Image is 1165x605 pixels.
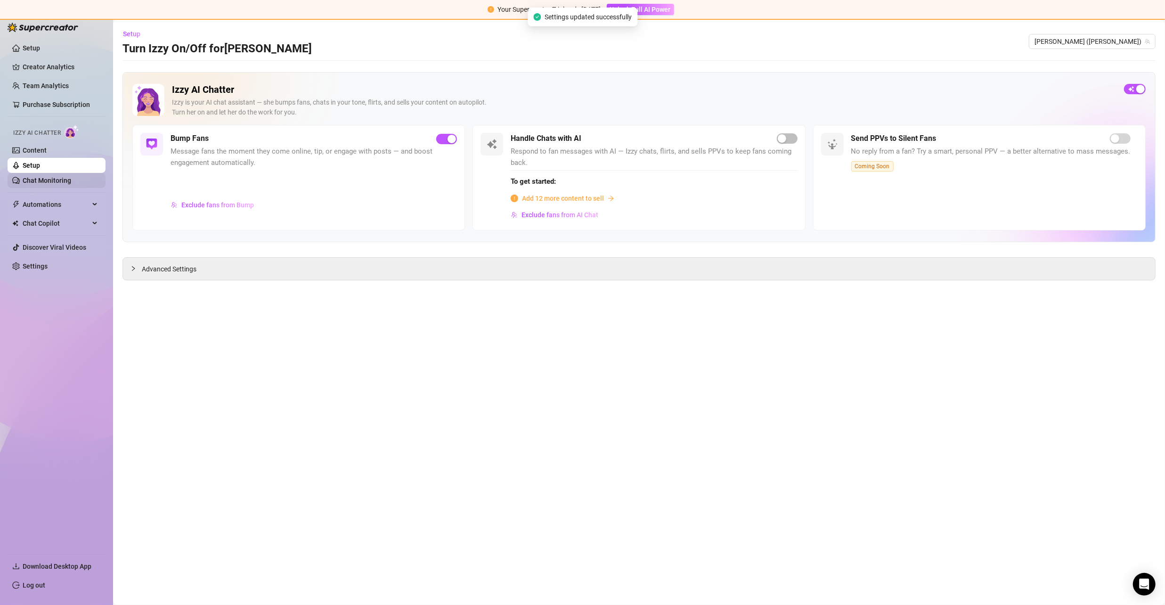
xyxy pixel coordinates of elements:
span: Automations [23,197,90,212]
span: Settings updated successfully [545,12,632,22]
a: Setup [23,162,40,169]
button: Unlock Full AI Power [607,4,674,15]
a: Discover Viral Videos [23,244,86,251]
span: Your Supercreator Trial ends [DATE]. [498,6,603,13]
span: thunderbolt [12,201,20,208]
span: Natasha (natashanixx) [1035,34,1150,49]
a: Log out [23,581,45,589]
div: collapsed [130,263,142,274]
span: Setup [123,30,140,38]
img: svg%3e [486,139,497,150]
img: Chat Copilot [12,220,18,227]
a: Chat Monitoring [23,177,71,184]
img: svg%3e [146,139,157,150]
span: Exclude fans from AI Chat [521,211,598,219]
a: Unlock Full AI Power [607,6,674,13]
img: svg%3e [511,212,518,218]
button: Exclude fans from Bump [171,197,254,213]
img: svg%3e [827,139,838,150]
span: Izzy AI Chatter [13,129,61,138]
span: Respond to fan messages with AI — Izzy chats, flirts, and sells PPVs to keep fans coming back. [511,146,797,168]
button: Setup [122,26,148,41]
span: Advanced Settings [142,264,196,274]
div: Izzy is your AI chat assistant — she bumps fans, chats in your tone, flirts, and sells your conte... [172,98,1116,117]
span: Add 12 more content to sell [522,193,604,204]
span: exclamation-circle [488,6,494,13]
div: Open Intercom Messenger [1133,573,1156,596]
span: Download Desktop App [23,563,91,570]
strong: To get started: [511,177,556,186]
span: info-circle [511,195,518,202]
a: Settings [23,262,48,270]
h3: Turn Izzy On/Off for [PERSON_NAME] [122,41,312,57]
span: arrow-right [608,195,614,202]
span: check-circle [533,13,541,21]
span: Chat Copilot [23,216,90,231]
span: Message fans the moment they come online, tip, or engage with posts — and boost engagement automa... [171,146,457,168]
span: collapsed [130,266,136,271]
img: Izzy AI Chatter [132,84,164,116]
a: Team Analytics [23,82,69,90]
span: Exclude fans from Bump [181,201,254,209]
a: Setup [23,44,40,52]
img: svg%3e [171,202,178,208]
a: Purchase Subscription [23,97,98,112]
a: Creator Analytics [23,59,98,74]
h5: Bump Fans [171,133,209,144]
a: Content [23,147,47,154]
h2: Izzy AI Chatter [172,84,1116,96]
button: Exclude fans from AI Chat [511,207,599,222]
img: logo-BBDzfeDw.svg [8,23,78,32]
span: Unlock Full AI Power [610,6,671,13]
h5: Send PPVs to Silent Fans [851,133,937,144]
h5: Handle Chats with AI [511,133,581,144]
span: download [12,563,20,570]
span: team [1145,39,1150,44]
span: No reply from a fan? Try a smart, personal PPV — a better alternative to mass messages. [851,146,1131,157]
span: Coming Soon [851,161,894,172]
img: AI Chatter [65,125,79,139]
